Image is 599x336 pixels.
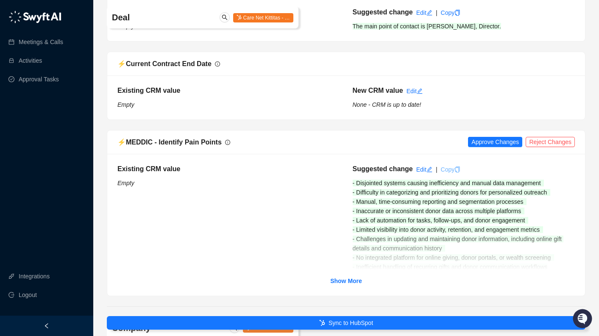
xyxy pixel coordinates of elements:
[8,119,15,126] div: 📚
[529,137,571,147] span: Reject Changes
[329,318,373,328] span: Sync to HubSpot
[222,14,228,20] span: search
[35,115,69,131] a: 📶Status
[417,88,423,94] span: edit
[117,180,134,186] i: Empty
[29,77,139,85] div: Start new chat
[572,308,595,331] iframe: Open customer support
[60,139,103,146] a: Powered byPylon
[330,278,362,284] strong: Show More
[353,164,413,174] h5: Suggested change
[441,166,461,173] a: Copy
[38,119,45,126] div: 📶
[454,167,460,172] span: copy
[353,86,403,96] h5: New CRM value
[117,164,340,174] h5: Existing CRM value
[19,286,37,303] span: Logout
[416,9,432,16] a: Edit
[8,11,61,23] img: logo-05li4sbe.png
[17,119,31,127] span: Docs
[144,79,154,89] button: Start new chat
[416,166,432,173] a: Edit
[225,140,230,145] span: info-circle
[407,88,423,94] a: Edit
[47,119,65,127] span: Status
[117,60,212,67] span: ⚡️ Current Contract End Date
[19,268,50,285] a: Integrations
[426,167,432,172] span: edit
[426,10,432,16] span: edit
[117,101,134,108] i: Empty
[8,47,154,61] h2: How can we help?
[454,10,460,16] span: copy
[44,323,50,329] span: left
[353,101,421,108] i: None - CRM is up to date!
[233,14,293,21] a: Care Net Kittitas - …
[526,137,575,147] button: Reject Changes
[233,13,293,22] span: Care Net Kittitas - …
[441,9,461,16] a: Copy
[353,23,501,30] span: The main point of contact is [PERSON_NAME], Director.
[19,52,42,69] a: Activities
[8,34,154,47] p: Welcome 👋
[8,77,24,92] img: 5124521997842_fc6d7dfcefe973c2e489_88.png
[436,165,437,174] div: |
[215,61,220,67] span: info-circle
[29,85,111,92] div: We're offline, we'll be back soon
[243,324,293,331] a: Care Net Kittitas
[468,137,522,147] button: Approve Changes
[353,7,413,17] h5: Suggested change
[353,180,563,270] span: - Disjointed systems causing inefficiency and manual data management - Difficulty in categorizing...
[436,8,437,17] div: |
[8,8,25,25] img: Swyft AI
[5,115,35,131] a: 📚Docs
[117,23,134,30] i: Empty
[471,137,519,147] span: Approve Changes
[19,33,63,50] a: Meetings & Calls
[19,71,59,88] a: Approval Tasks
[84,139,103,146] span: Pylon
[117,139,222,146] span: ⚡️ MEDDIC - Identify Pain Points
[107,316,585,330] button: Sync to HubSpot
[8,292,14,298] span: logout
[117,86,340,96] h5: Existing CRM value
[112,11,215,23] h4: Deal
